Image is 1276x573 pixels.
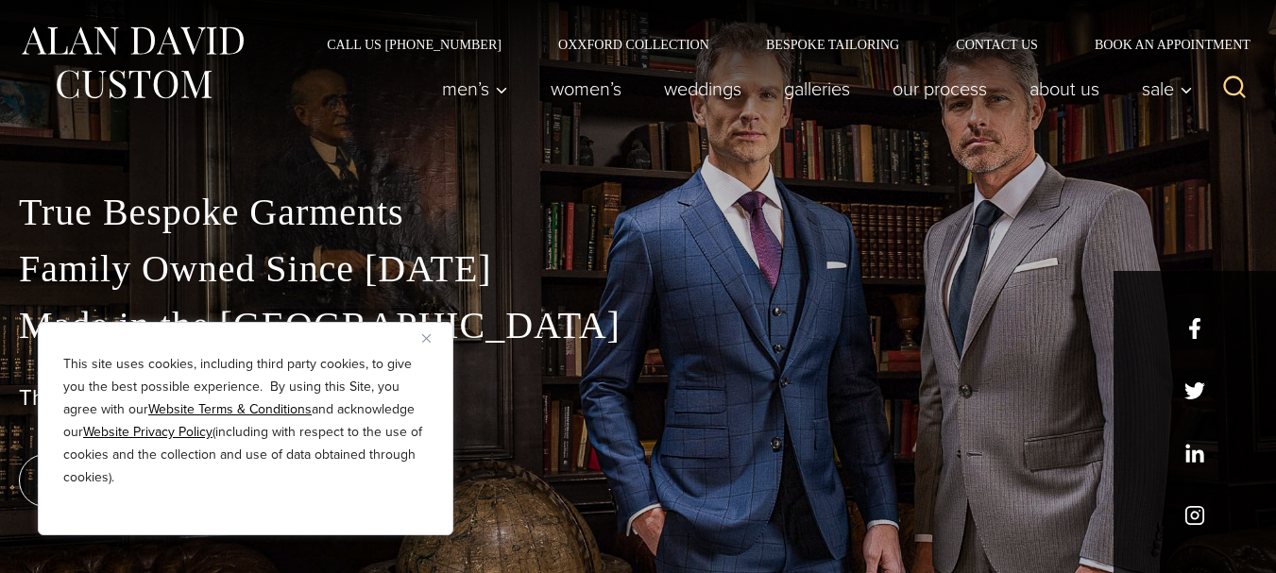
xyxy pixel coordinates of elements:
[83,422,213,442] a: Website Privacy Policy
[63,353,428,489] p: This site uses cookies, including third party cookies, to give you the best possible experience. ...
[643,70,763,108] a: weddings
[763,70,872,108] a: Galleries
[298,38,1257,51] nav: Secondary Navigation
[19,384,1257,412] h1: The Best Custom Suits NYC Has to Offer
[442,79,508,98] span: Men’s
[19,21,246,105] img: Alan David Custom
[1009,70,1121,108] a: About Us
[530,38,738,51] a: Oxxford Collection
[872,70,1009,108] a: Our Process
[1066,38,1257,51] a: Book an Appointment
[298,38,530,51] a: Call Us [PHONE_NUMBER]
[530,70,643,108] a: Women’s
[927,38,1066,51] a: Contact Us
[1142,79,1193,98] span: Sale
[422,327,445,349] button: Close
[1212,66,1257,111] button: View Search Form
[422,334,431,343] img: Close
[738,38,927,51] a: Bespoke Tailoring
[19,454,283,507] a: book an appointment
[148,399,312,419] a: Website Terms & Conditions
[19,184,1257,354] p: True Bespoke Garments Family Owned Since [DATE] Made in the [GEOGRAPHIC_DATA]
[421,70,1203,108] nav: Primary Navigation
